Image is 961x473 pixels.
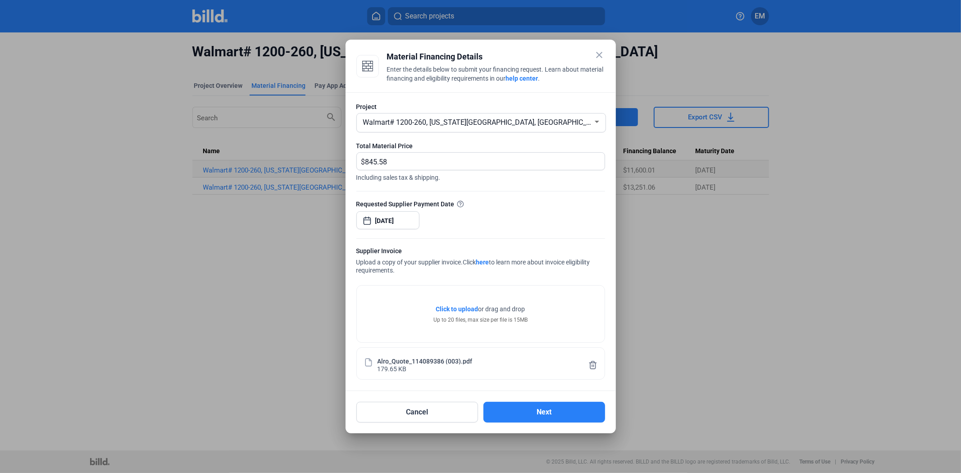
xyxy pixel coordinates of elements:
[356,102,605,111] div: Project
[356,246,605,258] div: Supplier Invoice
[356,246,605,276] div: Upload a copy of your supplier invoice.
[356,402,478,423] button: Cancel
[433,316,528,324] div: Up to 20 files, max size per file is 15MB
[357,153,365,168] span: $
[356,259,590,274] span: Click to learn more about invoice eligibility requirements.
[594,50,605,60] mat-icon: close
[506,75,538,82] a: help center
[387,65,605,85] div: Enter the details below to submit your financing request. Learn about material financing and elig...
[538,75,540,82] span: .
[356,141,605,150] div: Total Material Price
[476,259,489,266] a: here
[356,170,605,182] span: Including sales tax & shipping.
[363,212,372,221] button: Open calendar
[363,118,606,127] span: Walmart# 1200-260, [US_STATE][GEOGRAPHIC_DATA], [GEOGRAPHIC_DATA]
[387,50,605,63] div: Material Financing Details
[483,402,605,423] button: Next
[378,364,407,372] div: 179.65 KB
[375,215,414,226] input: Select date
[365,153,594,170] input: 0.00
[478,305,525,314] span: or drag and drop
[356,199,605,209] div: Requested Supplier Payment Date
[378,357,473,364] div: Alro_Quote_114089386 (003).pdf
[436,305,478,313] span: Click to upload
